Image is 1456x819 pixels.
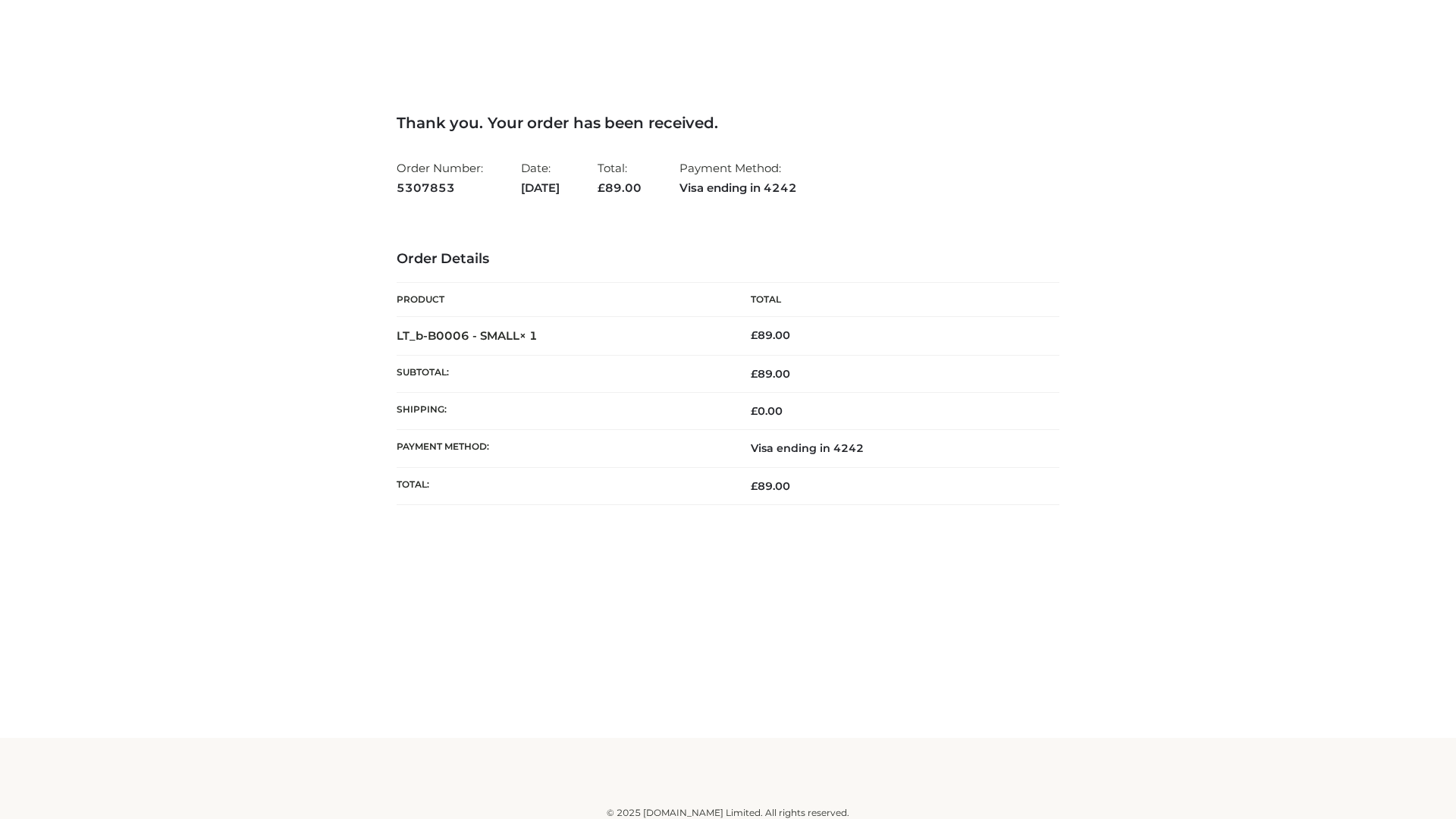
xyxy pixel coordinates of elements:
li: Date: [521,155,560,201]
strong: Visa ending in 4242 [679,178,797,198]
span: £ [751,404,758,418]
span: 89.00 [751,479,790,493]
li: Total: [598,155,642,201]
td: Visa ending in 4242 [728,430,1059,467]
h3: Order Details [397,251,1059,268]
span: £ [751,367,758,381]
strong: × 1 [519,328,538,343]
th: Shipping: [397,393,728,430]
th: Subtotal: [397,355,728,392]
th: Product [397,283,728,317]
strong: LT_b-B0006 - SMALL [397,328,538,343]
span: £ [751,328,758,342]
th: Total: [397,467,728,504]
li: Order Number: [397,155,483,201]
th: Payment method: [397,430,728,467]
span: £ [598,180,605,195]
li: Payment Method: [679,155,797,201]
strong: [DATE] [521,178,560,198]
bdi: 89.00 [751,328,790,342]
span: 89.00 [598,180,642,195]
h3: Thank you. Your order has been received. [397,114,1059,132]
bdi: 0.00 [751,404,783,418]
span: £ [751,479,758,493]
strong: 5307853 [397,178,483,198]
th: Total [728,283,1059,317]
span: 89.00 [751,367,790,381]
